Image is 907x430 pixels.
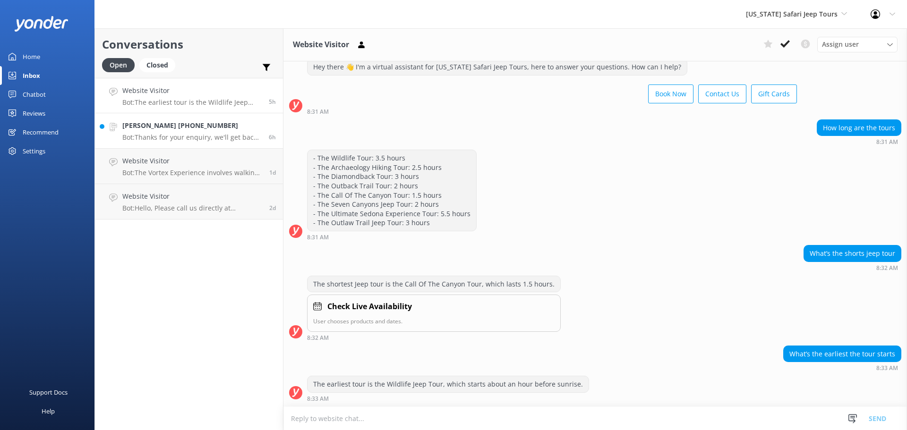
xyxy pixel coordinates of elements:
div: The earliest tour is the Wildlife Jeep Tour, which starts about an hour before sunrise. [308,376,589,392]
strong: 8:31 AM [307,235,329,240]
div: Sep 23 2025 08:31am (UTC -07:00) America/Phoenix [307,108,797,115]
div: Support Docs [29,383,68,402]
strong: 8:32 AM [876,265,898,271]
img: yonder-white-logo.png [14,16,68,32]
div: Sep 23 2025 08:31am (UTC -07:00) America/Phoenix [817,138,901,145]
a: Closed [139,59,180,70]
div: Help [42,402,55,421]
div: How long are the tours [817,120,901,136]
h4: Website Visitor [122,85,262,96]
p: User chooses products and dates. [313,317,555,326]
div: - The Wildlife Tour: 3.5 hours - The Archaeology Hiking Tour: 2.5 hours - The Diamondback Tour: 3... [308,150,476,231]
div: Hey there 👋 I'm a virtual assistant for [US_STATE] Safari Jeep Tours, here to answer your questio... [308,59,687,75]
div: Sep 23 2025 08:33am (UTC -07:00) America/Phoenix [307,395,589,402]
h4: Website Visitor [122,156,262,166]
a: Open [102,59,139,70]
div: Recommend [23,123,59,142]
button: Contact Us [698,84,746,103]
div: Chatbot [23,85,46,104]
strong: 8:32 AM [307,335,329,341]
p: Bot: The Vortex Experience involves walking and light hiking on uneven and rocky terrain at diffe... [122,169,262,177]
h4: Check Live Availability [327,301,412,313]
span: Sep 23 2025 08:33am (UTC -07:00) America/Phoenix [269,98,276,106]
a: [PERSON_NAME] [PHONE_NUMBER]Bot:Thanks for your enquiry, we'll get back to you as soon as we can ... [95,113,283,149]
h2: Conversations [102,35,276,53]
p: Bot: Thanks for your enquiry, we'll get back to you as soon as we can during opening hours. [122,133,262,142]
button: Book Now [648,84,693,103]
span: Assign user [822,39,859,50]
div: Sep 23 2025 08:32am (UTC -07:00) America/Phoenix [307,334,561,341]
p: Bot: Hello, Please call us directly at [PHONE_NUMBER] to confirm your reservation. [122,204,262,212]
div: Settings [23,142,45,160]
h3: Website Visitor [293,39,349,51]
div: Reviews [23,104,45,123]
div: Sep 23 2025 08:31am (UTC -07:00) America/Phoenix [307,234,477,240]
div: The shortest Jeep tour is the Call Of The Canyon Tour, which lasts 1.5 hours. [308,276,560,292]
h4: Website Visitor [122,191,262,202]
span: Sep 21 2025 07:12am (UTC -07:00) America/Phoenix [269,204,276,212]
span: Sep 22 2025 11:33am (UTC -07:00) America/Phoenix [269,169,276,177]
div: Open [102,58,135,72]
div: Inbox [23,66,40,85]
strong: 8:31 AM [876,139,898,145]
strong: 8:31 AM [307,109,329,115]
strong: 8:33 AM [307,396,329,402]
div: What’s the earliest the tour starts [784,346,901,362]
a: Website VisitorBot:The Vortex Experience involves walking and light hiking on uneven and rocky te... [95,149,283,184]
div: Closed [139,58,175,72]
a: Website VisitorBot:The earliest tour is the Wildlife Jeep Tour, which starts about an hour before... [95,78,283,113]
a: Website VisitorBot:Hello, Please call us directly at [PHONE_NUMBER] to confirm your reservation.2d [95,184,283,219]
h4: [PERSON_NAME] [PHONE_NUMBER] [122,120,262,131]
p: Bot: The earliest tour is the Wildlife Jeep Tour, which starts about an hour before sunrise. [122,98,262,107]
div: Assign User [817,37,898,52]
div: What’s the shorts jeep tour [804,245,901,261]
span: [US_STATE] Safari Jeep Tours [746,9,838,18]
div: Sep 23 2025 08:32am (UTC -07:00) America/Phoenix [804,264,901,271]
strong: 8:33 AM [876,365,898,371]
span: Sep 23 2025 07:42am (UTC -07:00) America/Phoenix [269,133,276,141]
div: Home [23,47,40,66]
div: Sep 23 2025 08:33am (UTC -07:00) America/Phoenix [783,364,901,371]
button: Gift Cards [751,84,797,103]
